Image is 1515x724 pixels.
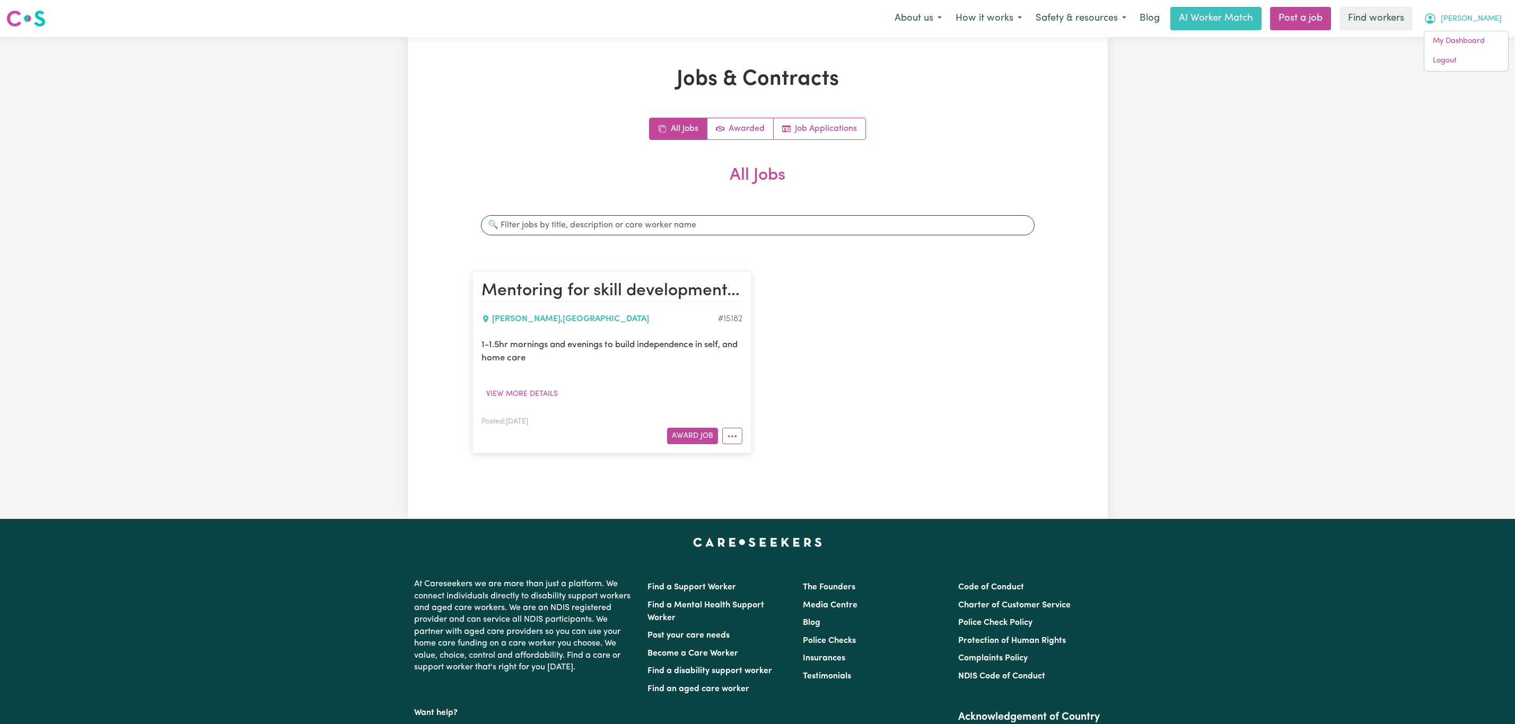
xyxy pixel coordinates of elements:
[647,685,749,693] a: Find an aged care worker
[693,538,822,546] a: Careseekers home page
[1270,7,1331,30] a: Post a job
[481,386,563,402] button: View more details
[958,672,1045,681] a: NDIS Code of Conduct
[949,7,1029,30] button: How it works
[803,583,855,591] a: The Founders
[774,118,865,139] a: Job applications
[647,631,730,640] a: Post your care needs
[958,654,1028,663] a: Complaints Policy
[6,6,46,31] a: Careseekers logo
[803,619,820,627] a: Blog
[6,9,46,28] img: Careseekers logo
[718,313,742,325] div: Job ID #15182
[958,637,1066,645] a: Protection of Human Rights
[1170,7,1262,30] a: AI Worker Match
[1424,51,1508,71] a: Logout
[650,118,707,139] a: All jobs
[958,583,1024,591] a: Code of Conduct
[481,313,718,325] div: [PERSON_NAME] , [GEOGRAPHIC_DATA]
[958,711,1101,723] h2: Acknowledgement of Country
[414,574,635,677] p: At Careseekers we are more than just a platform. We connect individuals directly to disability su...
[1339,7,1413,30] a: Find workers
[414,703,635,719] p: Want help?
[1133,7,1166,30] a: Blog
[481,418,528,425] span: Posted: [DATE]
[888,7,949,30] button: About us
[647,601,764,622] a: Find a Mental Health Support Worker
[481,338,742,365] p: 1-1.5hr mornings and evenings to build independence in self, and home care
[472,67,1043,92] h1: Jobs & Contracts
[647,667,772,675] a: Find a disability support worker
[667,428,718,444] button: Award Job
[481,280,742,302] h2: Mentoring for skill development and independence in Eastwood
[722,428,742,444] button: More options
[803,637,856,645] a: Police Checks
[1473,682,1507,716] iframe: Button to launch messaging window, conversation in progress
[647,649,738,658] a: Become a Care Worker
[1424,31,1509,72] div: My Account
[803,654,845,663] a: Insurances
[1417,7,1509,30] button: My Account
[472,165,1043,202] h2: All Jobs
[958,601,1071,610] a: Charter of Customer Service
[803,601,857,610] a: Media Centre
[647,583,736,591] a: Find a Support Worker
[958,619,1032,627] a: Police Check Policy
[1441,13,1502,25] span: [PERSON_NAME]
[707,118,774,139] a: Active jobs
[481,215,1035,235] input: 🔍 Filter jobs by title, description or care worker name
[803,672,851,681] a: Testimonials
[1424,31,1508,51] a: My Dashboard
[1029,7,1133,30] button: Safety & resources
